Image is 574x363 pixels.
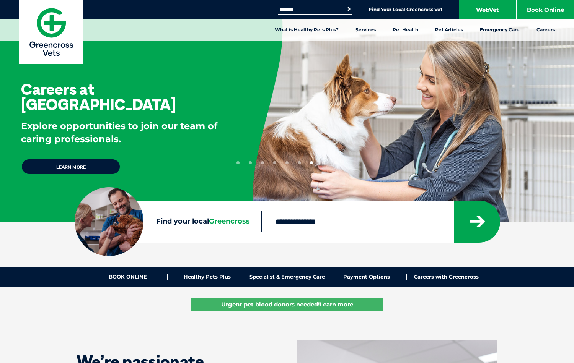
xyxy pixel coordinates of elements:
a: Careers [528,19,563,41]
a: Pet Health [384,19,427,41]
a: Emergency Care [471,19,528,41]
a: Careers with Greencross [407,274,486,280]
p: Explore opportunities to join our team of caring professionals. [21,120,228,145]
button: 8 of 9 [322,161,325,164]
a: Urgent pet blood donors needed!Learn more [191,298,383,311]
a: Pet Articles [427,19,471,41]
button: 6 of 9 [298,161,301,164]
label: Find your local [75,216,261,227]
a: Services [347,19,384,41]
button: 7 of 9 [310,161,313,164]
button: Search [345,5,353,13]
button: 4 of 9 [273,161,276,164]
a: What is Healthy Pets Plus? [266,19,347,41]
button: 9 of 9 [334,161,338,164]
u: Learn more [320,301,353,308]
button: 5 of 9 [285,161,289,164]
a: Payment Options [327,274,407,280]
a: BOOK ONLINE [88,274,168,280]
a: Specialist & Emergency Care [247,274,327,280]
a: Learn more [21,159,121,175]
a: Find Your Local Greencross Vet [369,6,442,13]
button: 2 of 9 [249,161,252,164]
h3: Careers at [GEOGRAPHIC_DATA] [21,81,228,112]
a: Healthy Pets Plus [168,274,247,280]
button: 1 of 9 [236,161,240,164]
button: 3 of 9 [261,161,264,164]
span: Greencross [209,217,250,225]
